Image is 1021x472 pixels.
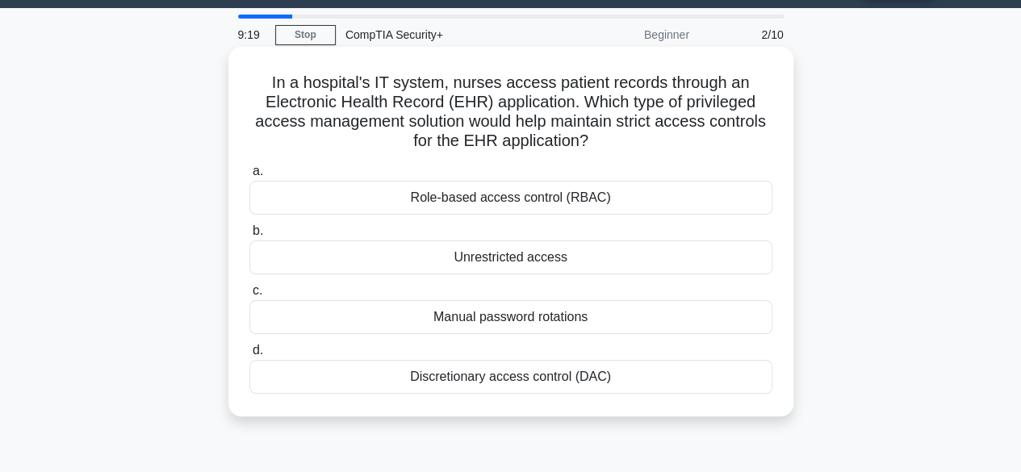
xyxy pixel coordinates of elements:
[249,300,772,334] div: Manual password rotations
[249,240,772,274] div: Unrestricted access
[558,19,699,51] div: Beginner
[275,25,336,45] a: Stop
[228,19,275,51] div: 9:19
[336,19,558,51] div: CompTIA Security+
[249,181,772,215] div: Role-based access control (RBAC)
[253,283,262,297] span: c.
[253,343,263,357] span: d.
[699,19,793,51] div: 2/10
[249,360,772,394] div: Discretionary access control (DAC)
[253,223,263,237] span: b.
[253,164,263,178] span: a.
[248,73,774,152] h5: In a hospital's IT system, nurses access patient records through an Electronic Health Record (EHR...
